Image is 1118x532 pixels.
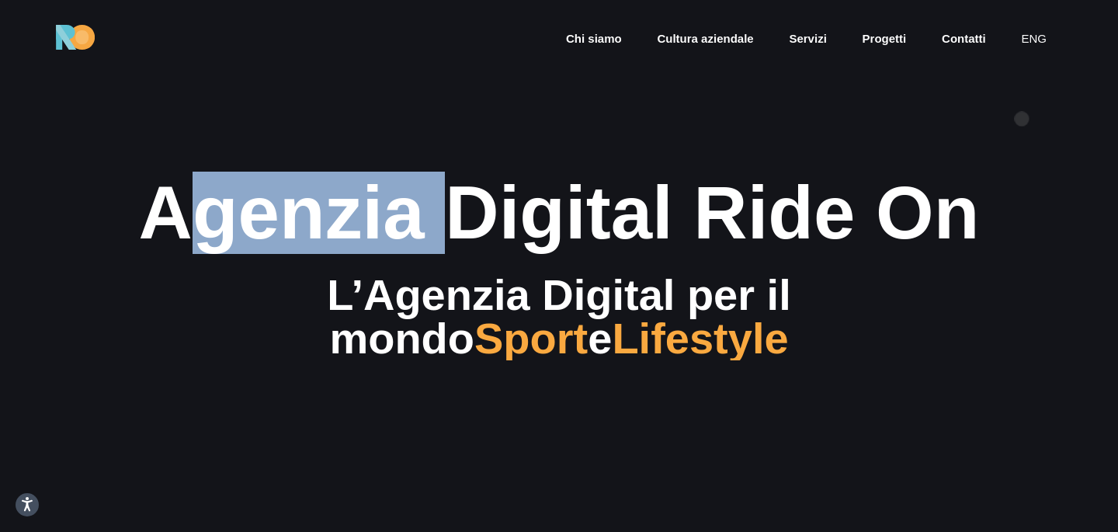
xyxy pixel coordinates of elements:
[1019,30,1048,48] a: eng
[56,25,95,50] img: Ride On Agency
[93,172,1025,254] div: Agenzia Digital Ride On
[655,30,755,48] a: Cultura aziendale
[474,314,588,363] span: Sport
[861,30,908,48] a: Progetti
[93,273,1025,360] div: L’Agenzia Digital per il mondo e
[612,314,788,363] span: Lifestyle
[787,30,828,48] a: Servizi
[564,30,623,48] a: Chi siamo
[940,30,988,48] a: Contatti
